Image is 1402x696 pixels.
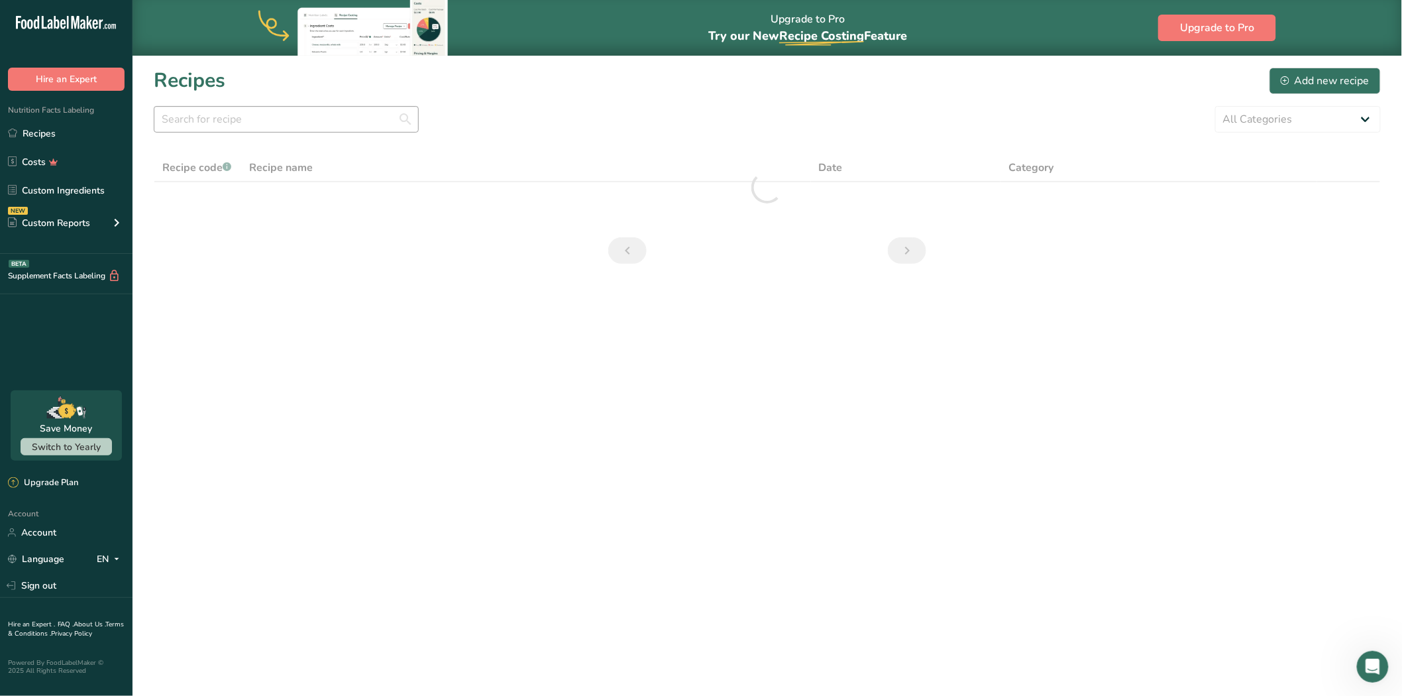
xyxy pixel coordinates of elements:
a: Next page [888,237,926,264]
a: Privacy Policy [51,629,92,638]
div: NEW [8,207,28,215]
a: FAQ . [58,620,74,629]
div: BETA [9,260,29,268]
a: Previous page [608,237,647,264]
h1: Recipes [154,66,225,95]
div: Save Money [40,422,93,435]
div: EN [97,551,125,567]
button: Switch to Yearly [21,438,112,455]
div: Custom Reports [8,216,90,230]
button: Upgrade to Pro [1158,15,1276,41]
span: Switch to Yearly [32,441,101,453]
div: Powered By FoodLabelMaker © 2025 All Rights Reserved [8,659,125,675]
span: Try our New Feature [708,28,907,44]
span: Recipe Costing [779,28,864,44]
button: Hire an Expert [8,68,125,91]
button: Add new recipe [1269,68,1381,94]
span: Upgrade to Pro [1180,20,1254,36]
iframe: Intercom live chat [1357,651,1389,683]
a: Terms & Conditions . [8,620,124,638]
a: Language [8,548,64,571]
div: Upgrade Plan [8,477,78,490]
a: Hire an Expert . [8,620,55,629]
input: Search for recipe [154,106,419,133]
div: Add new recipe [1281,73,1370,89]
div: Upgrade to Pro [708,1,907,56]
a: About Us . [74,620,105,629]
